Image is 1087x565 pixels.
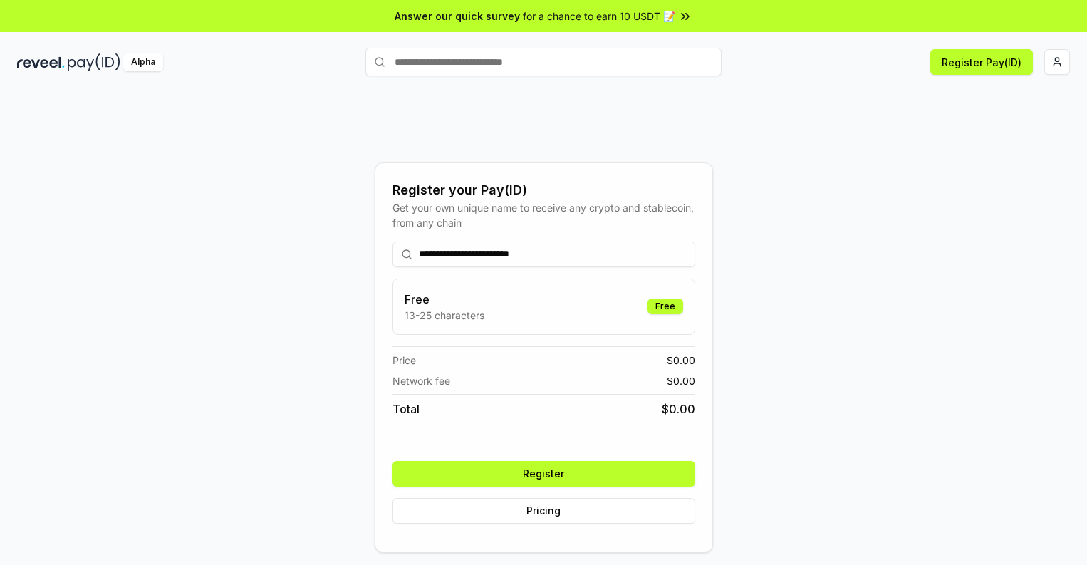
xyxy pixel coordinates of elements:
[647,299,683,314] div: Free
[405,308,484,323] p: 13-25 characters
[392,200,695,230] div: Get your own unique name to receive any crypto and stablecoin, from any chain
[392,353,416,368] span: Price
[667,353,695,368] span: $ 0.00
[17,53,65,71] img: reveel_dark
[395,9,520,24] span: Answer our quick survey
[392,400,420,418] span: Total
[405,291,484,308] h3: Free
[523,9,675,24] span: for a chance to earn 10 USDT 📝
[392,498,695,524] button: Pricing
[392,373,450,388] span: Network fee
[392,180,695,200] div: Register your Pay(ID)
[662,400,695,418] span: $ 0.00
[930,49,1033,75] button: Register Pay(ID)
[392,461,695,487] button: Register
[667,373,695,388] span: $ 0.00
[123,53,163,71] div: Alpha
[68,53,120,71] img: pay_id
